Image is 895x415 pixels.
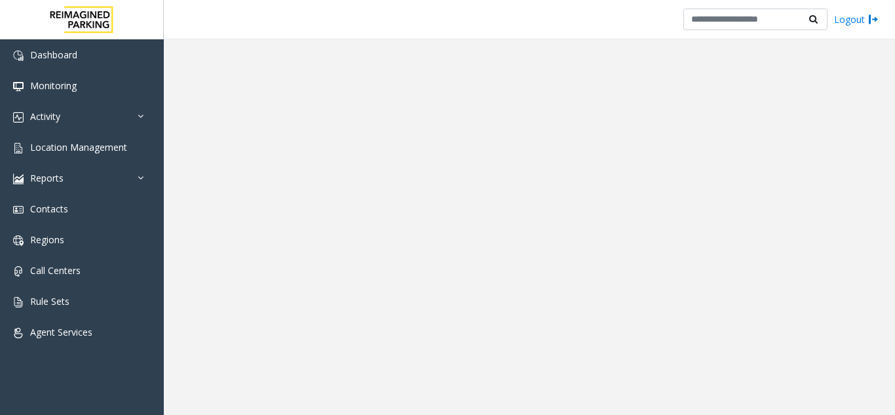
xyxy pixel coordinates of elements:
img: 'icon' [13,266,24,277]
img: 'icon' [13,235,24,246]
img: 'icon' [13,297,24,307]
span: Location Management [30,141,127,153]
img: 'icon' [13,112,24,123]
img: 'icon' [13,81,24,92]
span: Regions [30,233,64,246]
span: Rule Sets [30,295,69,307]
span: Agent Services [30,326,92,338]
img: 'icon' [13,205,24,215]
span: Call Centers [30,264,81,277]
span: Activity [30,110,60,123]
span: Contacts [30,203,68,215]
span: Reports [30,172,64,184]
span: Monitoring [30,79,77,92]
span: Dashboard [30,49,77,61]
img: 'icon' [13,174,24,184]
a: Logout [834,12,879,26]
img: 'icon' [13,50,24,61]
img: 'icon' [13,328,24,338]
img: logout [868,12,879,26]
img: 'icon' [13,143,24,153]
